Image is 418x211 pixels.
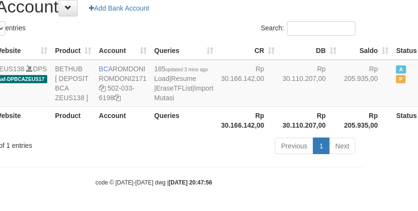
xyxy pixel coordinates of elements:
span: Paused [396,75,406,83]
td: Rp 30.110.207,00 [279,60,341,107]
input: Search: [287,21,356,36]
a: Resume [171,75,196,82]
td: Rp 30.166.142,00 [217,60,279,107]
th: Queries [151,106,217,134]
th: Rp 205.935,00 [340,106,392,134]
span: | | | [154,65,213,102]
a: ROMDONI2171 [99,75,147,82]
th: Product: activate to sort column ascending [51,41,95,60]
th: Saldo: activate to sort column ascending [340,41,392,60]
span: 185 [154,65,208,73]
a: Copy 5020336198 to clipboard [114,94,121,102]
a: Previous [275,138,314,154]
a: Load [154,75,169,82]
th: Rp 30.110.207,00 [279,106,341,134]
a: Import Mutasi [154,84,213,102]
a: 1 [313,138,330,154]
label: Search: [261,21,356,36]
strong: [DATE] 20:47:56 [169,179,212,186]
th: CR: activate to sort column ascending [217,41,279,60]
a: EraseTFList [156,84,193,92]
th: Rp 30.166.142,00 [217,106,279,134]
th: Account: activate to sort column ascending [95,41,151,60]
th: Account [95,106,151,134]
a: Copy ROMDONI2171 to clipboard [99,84,106,92]
td: BETHUB [ DEPOSIT BCA ZEUS138 ] [51,60,95,107]
span: Active [396,66,406,74]
th: Queries: activate to sort column ascending [151,41,217,60]
td: Rp 205.935,00 [340,60,392,107]
span: BCA [99,65,113,73]
th: DB: activate to sort column ascending [279,41,341,60]
small: code © [DATE]-[DATE] dwg | [96,179,212,186]
span: updated 3 mins ago [166,67,208,72]
a: Next [329,138,356,154]
th: Product [51,106,95,134]
td: ROMDONI 502-033-6198 [95,60,151,107]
